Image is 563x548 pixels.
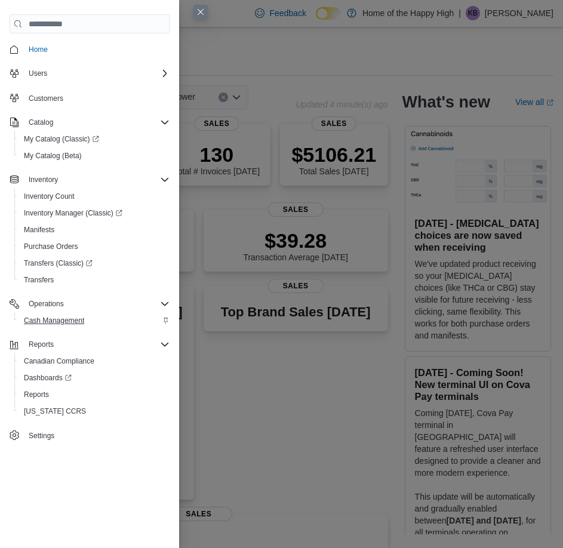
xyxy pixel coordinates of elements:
[5,427,174,444] button: Settings
[29,299,64,309] span: Operations
[14,353,174,370] button: Canadian Compliance
[24,373,72,383] span: Dashboards
[29,340,54,349] span: Reports
[19,189,170,204] span: Inventory Count
[19,273,170,287] span: Transfers
[19,387,170,402] span: Reports
[14,238,174,255] button: Purchase Orders
[19,132,170,146] span: My Catalog (Classic)
[19,189,79,204] a: Inventory Count
[24,429,59,443] a: Settings
[19,313,170,328] span: Cash Management
[19,313,89,328] a: Cash Management
[19,132,104,146] a: My Catalog (Classic)
[14,386,174,403] button: Reports
[24,90,170,105] span: Customers
[24,428,170,443] span: Settings
[19,206,127,220] a: Inventory Manager (Classic)
[19,206,170,220] span: Inventory Manager (Classic)
[19,149,87,163] a: My Catalog (Beta)
[14,370,174,386] a: Dashboards
[14,147,174,164] button: My Catalog (Beta)
[19,223,170,237] span: Manifests
[24,91,68,106] a: Customers
[19,256,97,270] a: Transfers (Classic)
[24,42,170,57] span: Home
[14,131,174,147] a: My Catalog (Classic)
[5,41,174,58] button: Home
[5,65,174,82] button: Users
[19,273,59,287] a: Transfers
[24,42,53,57] a: Home
[19,404,170,418] span: Washington CCRS
[19,256,170,270] span: Transfers (Classic)
[193,5,208,19] button: Close this dialog
[19,371,76,385] a: Dashboards
[14,205,174,221] a: Inventory Manager (Classic)
[5,336,174,353] button: Reports
[29,45,48,54] span: Home
[24,316,84,325] span: Cash Management
[14,221,174,238] button: Manifests
[24,242,78,251] span: Purchase Orders
[19,239,83,254] a: Purchase Orders
[24,337,170,352] span: Reports
[14,272,174,288] button: Transfers
[29,69,47,78] span: Users
[24,356,94,366] span: Canadian Compliance
[24,225,54,235] span: Manifests
[19,404,91,418] a: [US_STATE] CCRS
[24,337,59,352] button: Reports
[14,255,174,272] a: Transfers (Classic)
[5,114,174,131] button: Catalog
[5,89,174,106] button: Customers
[24,134,99,144] span: My Catalog (Classic)
[24,66,170,81] span: Users
[24,297,170,311] span: Operations
[24,115,170,130] span: Catalog
[24,66,52,81] button: Users
[24,115,58,130] button: Catalog
[24,407,86,416] span: [US_STATE] CCRS
[24,208,122,218] span: Inventory Manager (Classic)
[5,295,174,312] button: Operations
[29,175,58,184] span: Inventory
[14,403,174,420] button: [US_STATE] CCRS
[24,173,170,187] span: Inventory
[19,223,59,237] a: Manifests
[29,118,53,127] span: Catalog
[24,258,93,268] span: Transfers (Classic)
[10,36,170,447] nav: Complex example
[24,173,63,187] button: Inventory
[29,94,63,103] span: Customers
[19,387,54,402] a: Reports
[19,354,170,368] span: Canadian Compliance
[24,192,75,201] span: Inventory Count
[29,431,54,441] span: Settings
[14,188,174,205] button: Inventory Count
[24,275,54,285] span: Transfers
[5,171,174,188] button: Inventory
[24,297,69,311] button: Operations
[19,371,170,385] span: Dashboards
[19,239,170,254] span: Purchase Orders
[14,312,174,329] button: Cash Management
[19,149,170,163] span: My Catalog (Beta)
[24,151,82,161] span: My Catalog (Beta)
[19,354,99,368] a: Canadian Compliance
[24,390,49,399] span: Reports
